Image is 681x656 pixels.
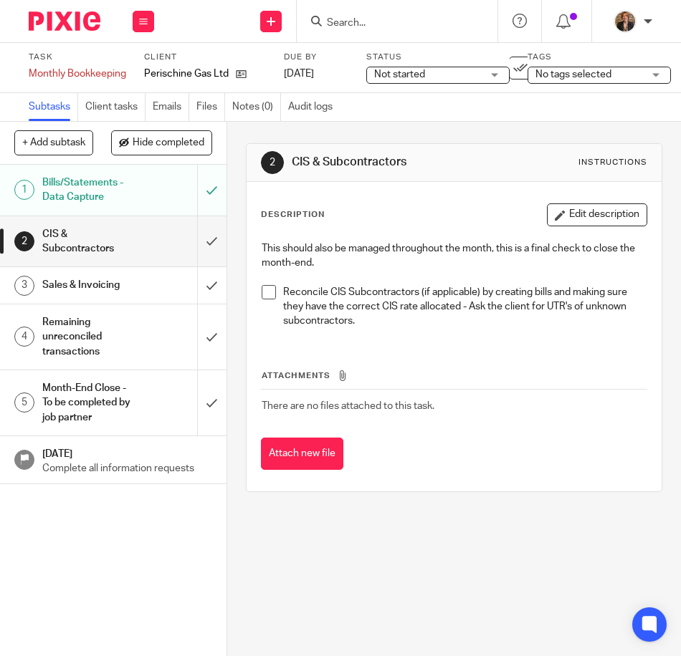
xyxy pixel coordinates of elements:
h1: CIS & Subcontractors [42,223,136,260]
h1: [DATE] [42,443,212,461]
img: WhatsApp%20Image%202025-04-23%20at%2010.20.30_16e186ec.jpg [614,10,637,33]
input: Search [325,17,454,30]
span: Not started [374,69,425,79]
button: Edit description [547,203,647,226]
span: There are no files attached to this task. [262,401,434,411]
a: Files [196,93,225,121]
button: Hide completed [111,130,212,155]
h1: Bills/Statements - Data Capture [42,172,136,208]
label: Tags [528,52,671,63]
span: Hide completed [133,138,204,149]
div: Instructions [578,157,647,168]
a: Subtasks [29,93,78,121]
label: Due by [284,52,348,63]
h1: Sales & Invoicing [42,274,136,296]
p: Description [261,209,325,221]
a: Audit logs [288,93,340,121]
p: Perischine Gas Ltd [144,67,229,81]
div: 1 [14,180,34,200]
p: This should also be managed throughout the month, this is a final check to close the month-end. [262,241,647,271]
a: Client tasks [85,93,146,121]
a: Emails [153,93,189,121]
h1: CIS & Subcontractors [292,155,485,170]
div: 3 [14,276,34,296]
p: Reconcile CIS Subcontractors (if applicable) by creating bills and making sure they have the corr... [283,285,647,329]
span: Attachments [262,372,330,380]
div: 2 [14,231,34,251]
label: Status [366,52,510,63]
span: [DATE] [284,69,314,79]
label: Task [29,52,126,63]
a: Notes (0) [232,93,281,121]
h1: Month-End Close - To be completed by job partner [42,377,136,428]
img: Pixie [29,11,100,31]
div: 4 [14,327,34,347]
button: Attach new file [261,438,343,470]
div: 2 [261,151,284,174]
div: Monthly Bookkeeping [29,67,126,81]
p: Complete all information requests [42,461,212,476]
h1: Remaining unreconciled transactions [42,312,136,362]
label: Client [144,52,270,63]
div: 5 [14,392,34,413]
button: + Add subtask [14,130,93,155]
span: No tags selected [535,69,611,79]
